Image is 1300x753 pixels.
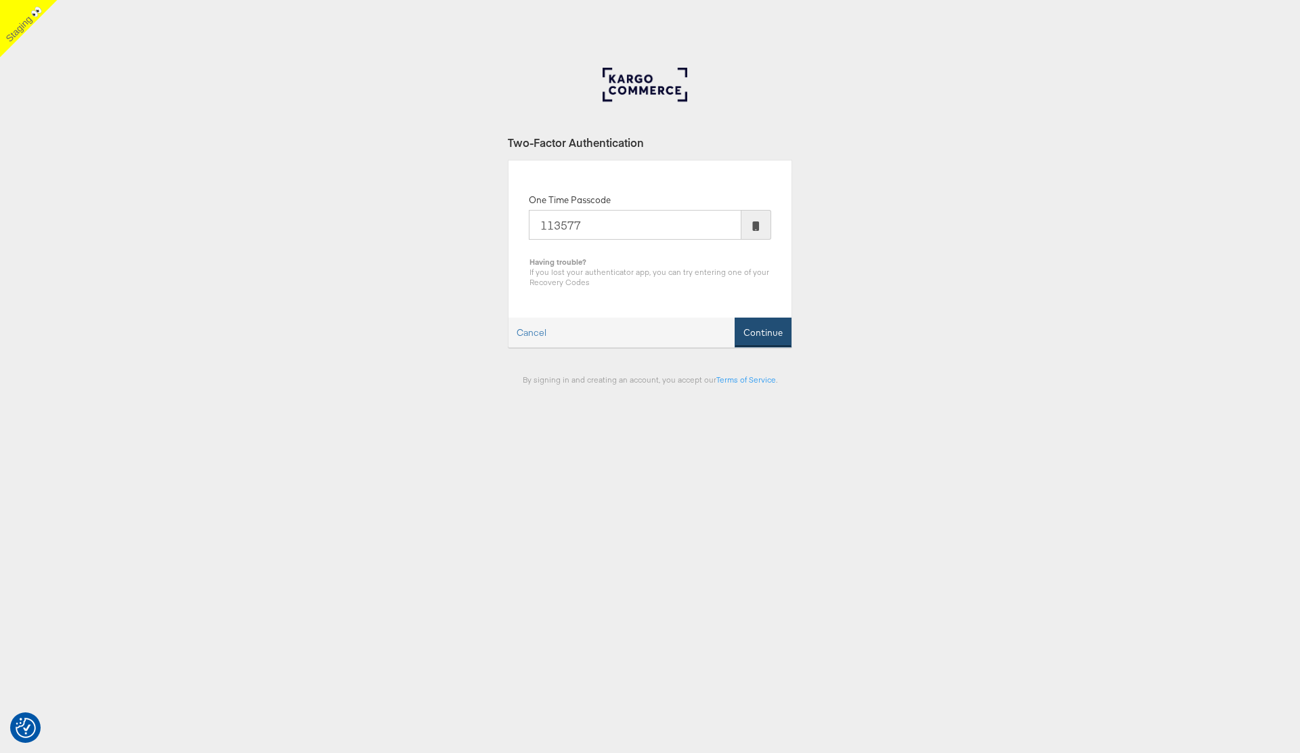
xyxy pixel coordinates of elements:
[508,135,792,150] div: Two-Factor Authentication
[529,210,741,240] input: Enter the code
[16,718,36,738] img: Revisit consent button
[529,194,611,207] label: One Time Passcode
[508,374,792,385] div: By signing in and creating an account, you accept our .
[716,374,776,385] a: Terms of Service
[508,318,555,347] a: Cancel
[735,318,792,348] button: Continue
[16,718,36,738] button: Consent Preferences
[529,267,769,287] span: If you lost your authenticator app, you can try entering one of your Recovery Codes
[529,257,586,267] b: Having trouble?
